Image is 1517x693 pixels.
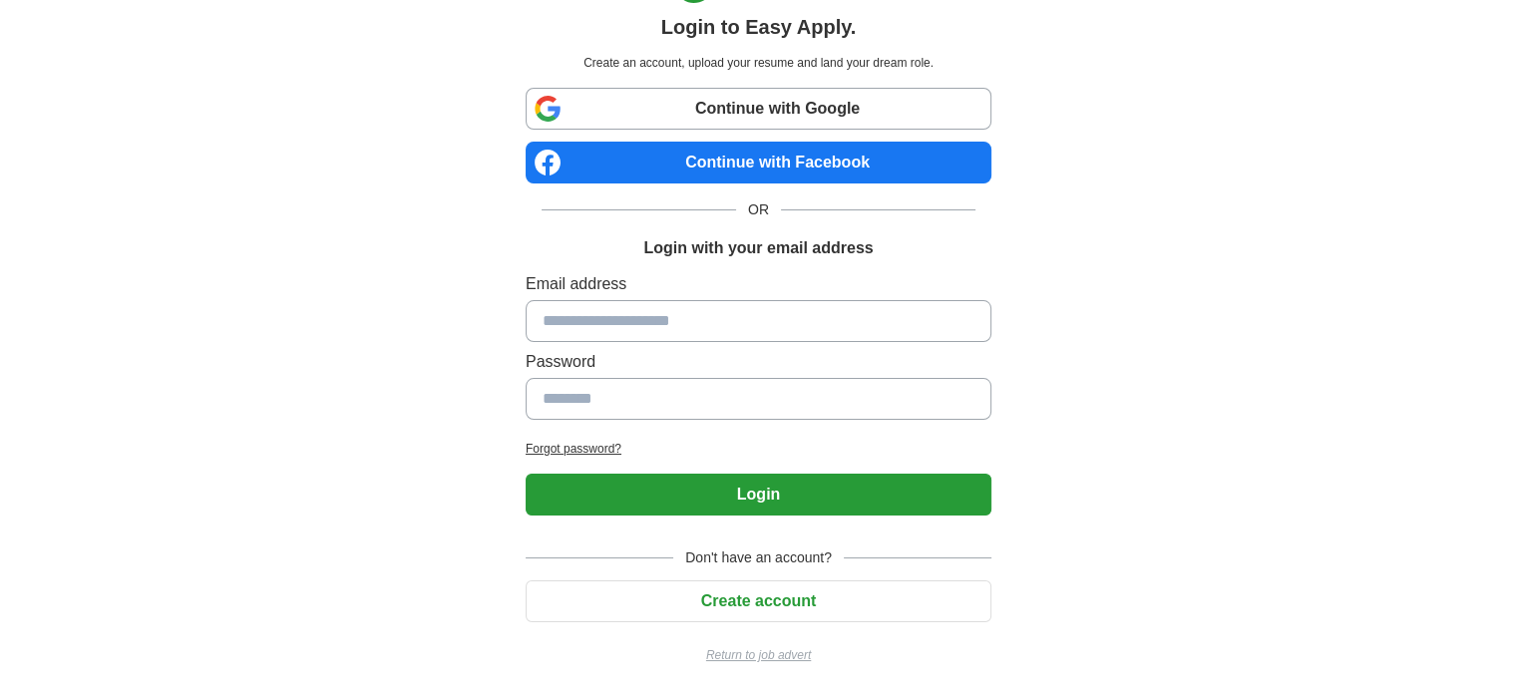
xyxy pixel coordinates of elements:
a: Forgot password? [526,440,991,458]
h1: Login with your email address [643,236,873,260]
a: Create account [526,592,991,609]
a: Return to job advert [526,646,991,664]
label: Email address [526,272,991,296]
a: Continue with Facebook [526,142,991,183]
a: Continue with Google [526,88,991,130]
p: Create an account, upload your resume and land your dream role. [530,54,987,72]
h1: Login to Easy Apply. [661,12,857,42]
button: Login [526,474,991,516]
label: Password [526,350,991,374]
button: Create account [526,580,991,622]
span: OR [736,199,781,220]
span: Don't have an account? [673,547,844,568]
